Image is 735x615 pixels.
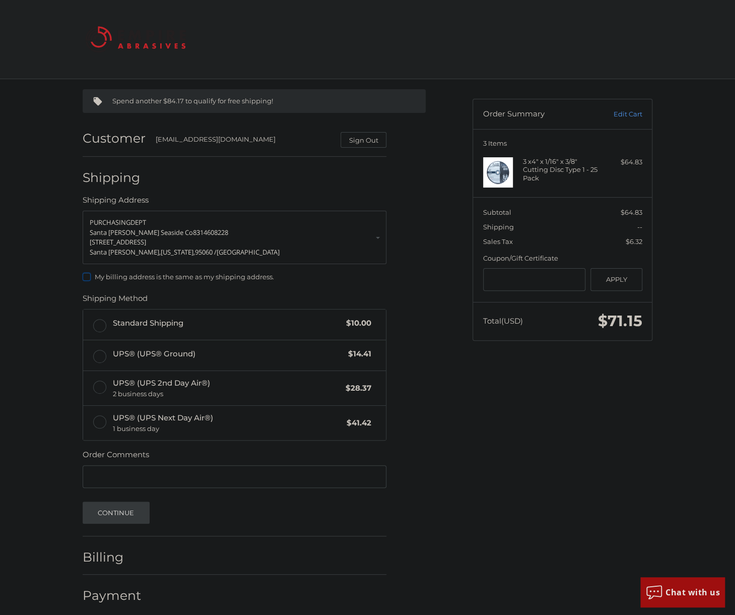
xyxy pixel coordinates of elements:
span: Shipping [483,223,514,231]
span: Sales Tax [483,237,513,245]
a: Edit Cart [591,109,642,119]
input: Gift Certificate or Coupon Code [483,268,586,291]
h2: Payment [83,588,142,603]
h2: Billing [83,549,142,565]
h3: 3 Items [483,139,642,147]
span: $28.37 [341,383,371,394]
button: Apply [590,268,642,291]
h3: Order Summary [483,109,591,119]
h2: Customer [83,131,146,146]
span: Chat with us [665,587,720,598]
span: $10.00 [341,318,371,329]
h4: 3 x 4" x 1/16" x 3/8" Cutting Disc Type 1 - 25 Pack [523,157,600,182]
label: My billing address is the same as my shipping address. [83,273,386,281]
span: $41.42 [342,417,371,429]
span: Santa [PERSON_NAME] Seaside Co [90,228,193,237]
span: 95060 / [195,248,217,257]
div: [EMAIL_ADDRESS][DOMAIN_NAME] [156,135,331,148]
span: Subtotal [483,208,511,216]
span: 2 business days [113,389,341,399]
button: Continue [83,502,150,524]
span: DEPT [130,218,146,227]
span: PURCHASING [90,218,130,227]
span: 1 business day [113,424,342,434]
span: Total (USD) [483,316,523,326]
span: [GEOGRAPHIC_DATA] [217,248,280,257]
span: Santa [PERSON_NAME], [90,248,161,257]
button: Chat with us [640,577,725,607]
span: -- [637,223,642,231]
span: UPS® (UPS® Ground) [113,348,344,360]
img: Empire Abrasives [85,20,186,59]
legend: Shipping Address [83,195,149,211]
legend: Order Comments [83,449,149,465]
span: $6.32 [626,237,642,245]
div: Coupon/Gift Certificate [483,254,642,264]
span: 8314608228 [193,228,228,237]
a: Enter or select a different address [83,211,386,264]
span: $71.15 [598,312,642,330]
span: [STREET_ADDRESS] [90,237,146,247]
h2: Shipping [83,170,142,186]
span: UPS® (UPS Next Day Air®) [113,412,342,434]
div: $64.83 [603,157,642,167]
span: UPS® (UPS 2nd Day Air®) [113,378,341,399]
span: [US_STATE], [161,248,195,257]
span: $64.83 [621,208,642,216]
button: Sign Out [341,132,386,148]
span: Spend another $84.17 to qualify for free shipping! [112,97,273,105]
span: $14.41 [343,348,371,360]
span: Standard Shipping [113,318,342,329]
legend: Shipping Method [83,293,148,309]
